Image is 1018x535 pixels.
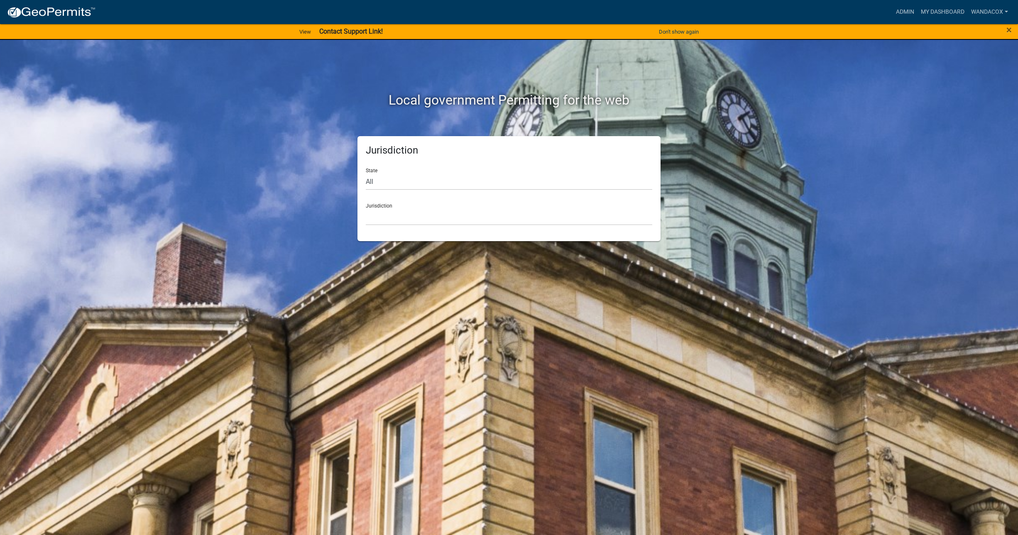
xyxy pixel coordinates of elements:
span: × [1006,24,1012,36]
h2: Local government Permitting for the web [279,92,739,108]
h5: Jurisdiction [366,144,652,156]
button: Don't show again [656,25,702,39]
a: WandaCox [968,4,1011,20]
button: Close [1006,25,1012,35]
a: Admin [893,4,918,20]
strong: Contact Support Link! [319,27,383,35]
a: View [296,25,314,39]
a: My Dashboard [918,4,968,20]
